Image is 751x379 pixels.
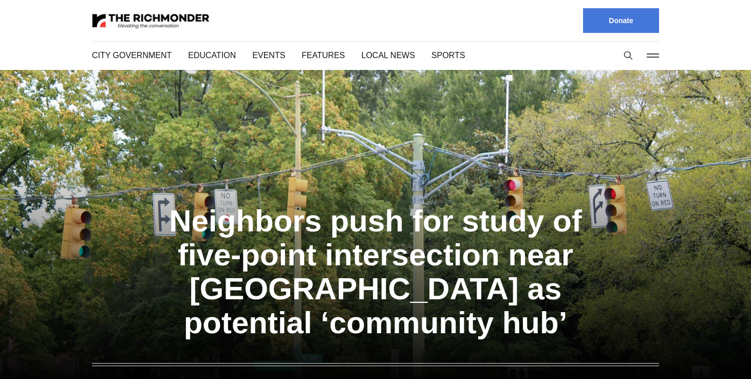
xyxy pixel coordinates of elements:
[621,48,636,63] button: Search this site
[155,200,596,345] a: Neighbors push for study of five-point intersection near [GEOGRAPHIC_DATA] as potential ‘communit...
[92,12,210,30] img: The Richmonder
[353,49,404,61] a: Local News
[420,49,452,61] a: Sports
[250,49,280,61] a: Events
[583,8,659,33] a: Donate
[92,49,169,61] a: City Government
[296,49,336,61] a: Features
[185,49,233,61] a: Education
